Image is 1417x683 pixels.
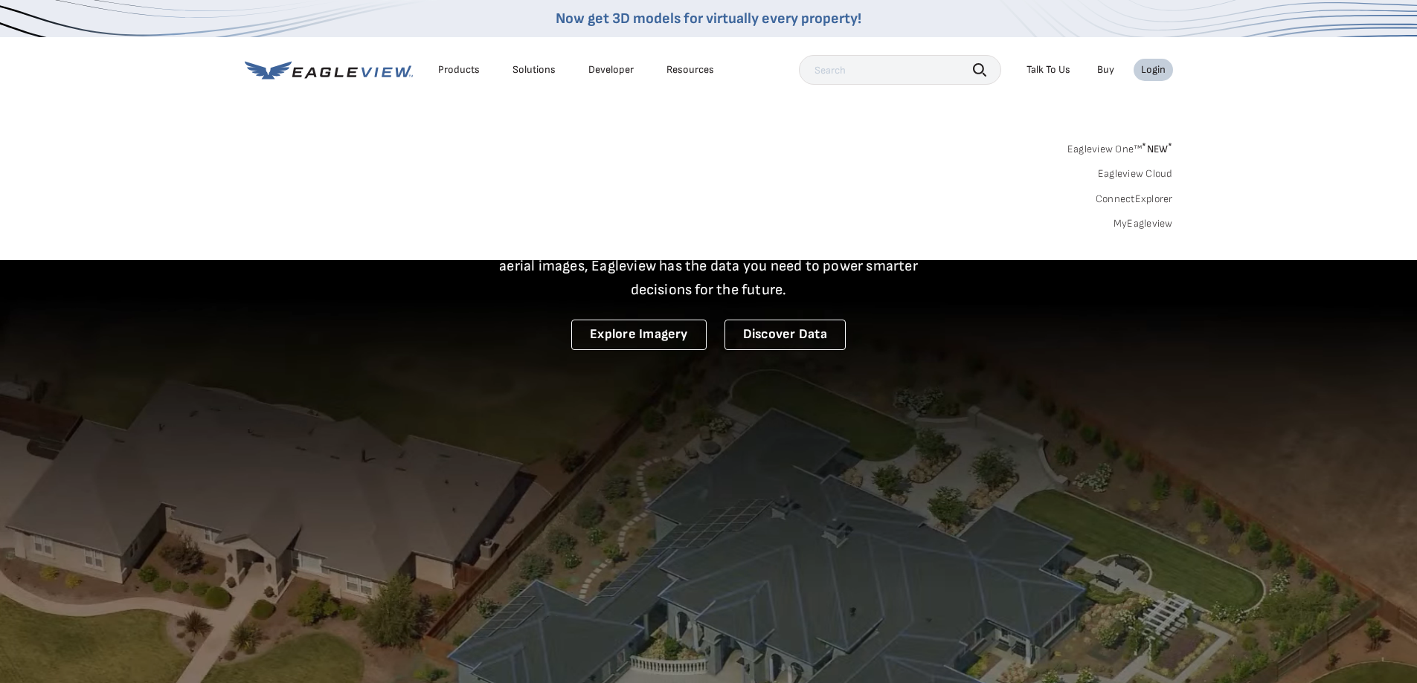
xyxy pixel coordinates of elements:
input: Search [799,55,1001,85]
a: MyEagleview [1114,217,1173,230]
a: Explore Imagery [571,320,707,350]
div: Products [438,63,480,77]
a: ConnectExplorer [1096,192,1173,206]
a: Now get 3D models for virtually every property! [556,10,861,27]
a: Discover Data [724,320,846,350]
div: Talk To Us [1026,63,1070,77]
div: Login [1141,63,1166,77]
div: Solutions [513,63,556,77]
span: NEW [1142,143,1172,155]
div: Resources [666,63,714,77]
a: Eagleview One™*NEW* [1067,138,1173,155]
a: Eagleview Cloud [1098,167,1173,181]
a: Developer [588,63,634,77]
p: A new era starts here. Built on more than 3.5 billion high-resolution aerial images, Eagleview ha... [481,230,936,302]
a: Buy [1097,63,1114,77]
